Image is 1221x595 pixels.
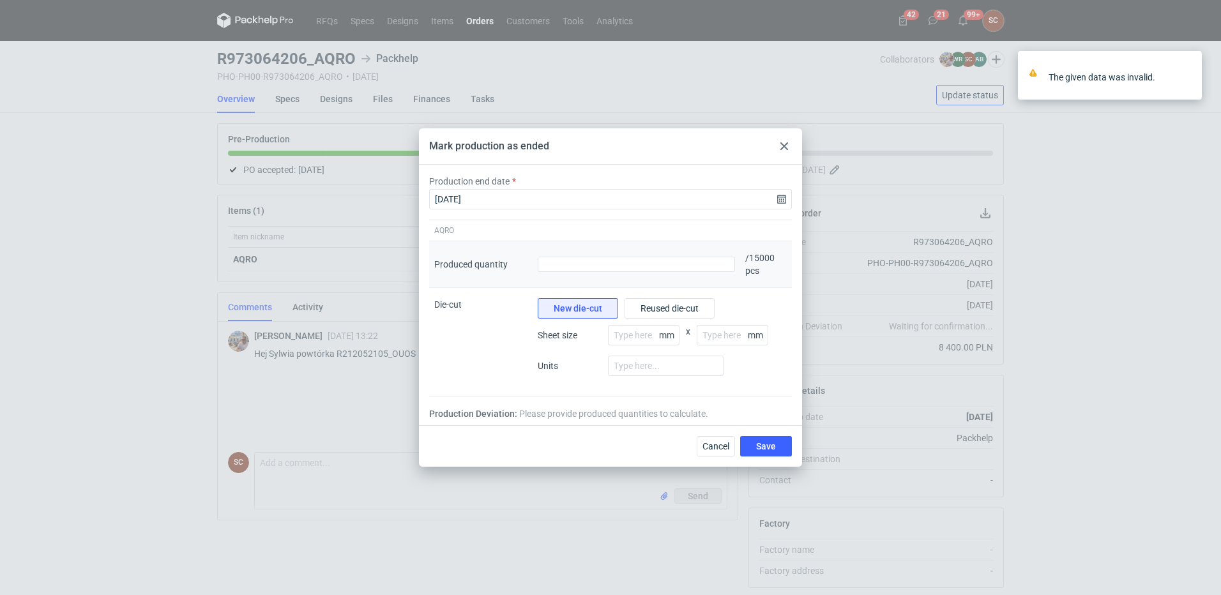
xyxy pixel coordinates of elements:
[641,304,699,313] span: Reused die-cut
[659,330,679,340] p: mm
[740,436,792,456] button: Save
[1183,70,1192,84] button: close
[519,407,708,420] span: Please provide produced quantities to calculate.
[538,329,602,342] span: Sheet size
[756,442,776,451] span: Save
[740,241,792,288] div: / 15000 pcs
[434,225,454,236] span: AQRO
[697,436,735,456] button: Cancel
[608,356,724,376] input: Type here...
[434,258,508,271] div: Produced quantity
[748,330,768,340] p: mm
[625,298,715,319] button: Reused die-cut
[702,442,729,451] span: Cancel
[697,325,768,345] input: Type here...
[1049,71,1183,84] div: The given data was invalid.
[538,298,618,319] button: New die-cut
[429,288,533,397] div: Die-cut
[538,359,602,372] span: Units
[608,325,679,345] input: Type here...
[686,325,690,356] span: x
[554,304,602,313] span: New die-cut
[429,175,510,188] label: Production end date
[429,407,792,420] div: Production Deviation:
[429,139,549,153] div: Mark production as ended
